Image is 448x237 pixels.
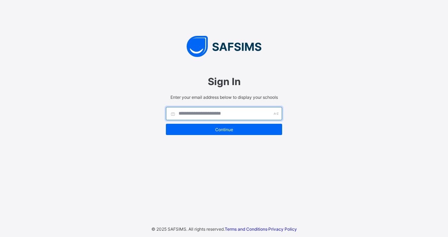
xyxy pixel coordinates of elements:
a: Privacy Policy [268,226,297,232]
a: Terms and Conditions [225,226,267,232]
span: © 2025 SAFSIMS. All rights reserved. [151,226,225,232]
img: SAFSIMS Logo [159,36,289,57]
span: Continue [171,127,277,132]
span: · [225,226,297,232]
span: Enter your email address below to display your schools [166,95,282,100]
span: Sign In [166,76,282,88]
